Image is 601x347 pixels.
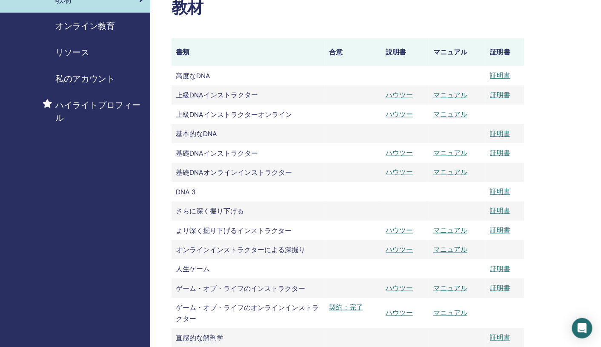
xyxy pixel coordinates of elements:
[176,168,292,177] font: 基礎DNAオンラインインストラクター
[490,71,510,80] a: 証明書
[386,245,413,254] a: ハウツー
[386,91,413,100] a: ハウツー
[433,168,467,176] a: マニュアル
[176,188,195,196] font: DNA 3
[490,226,510,235] a: 証明書
[490,187,510,196] a: 証明書
[176,265,210,273] font: 人生ゲーム
[176,129,217,138] font: 基本的なDNA
[176,110,292,119] font: 上級DNAインストラクターオンライン
[433,48,467,57] font: マニュアル
[386,168,413,176] a: ハウツー
[386,148,413,157] a: ハウツー
[490,148,510,157] a: 証明書
[490,206,510,215] a: 証明書
[433,284,467,293] a: マニュアル
[176,48,189,57] font: 書類
[176,149,258,158] font: 基礎DNAインストラクター
[490,91,510,100] a: 証明書
[386,226,413,235] a: ハウツー
[329,302,377,313] a: 契約：完了
[176,207,244,216] font: さらに深く掘り下げる
[55,100,140,123] font: ハイライトプロフィール
[329,303,363,312] font: 契約：完了
[386,110,413,119] a: ハウツー
[490,333,510,342] a: 証明書
[176,284,305,293] font: ゲーム・オブ・ライフのインストラクター
[490,129,510,138] a: 証明書
[176,226,292,235] font: より深く掘り下げるインストラクター
[55,73,115,84] font: 私のアカウント
[433,308,467,317] a: マニュアル
[490,48,510,57] font: 証明書
[433,226,467,235] a: マニュアル
[433,148,467,157] a: マニュアル
[386,284,413,293] a: ハウツー
[572,318,592,338] div: インターコムメッセンジャーを開く
[176,71,210,80] font: 高度なDNA
[433,245,467,254] a: マニュアル
[176,91,258,100] font: 上級DNAインストラクター
[386,48,406,57] font: 説明書
[176,303,319,323] font: ゲーム・オブ・ライフのオンラインインストラクター
[55,47,89,58] font: リソース
[433,91,467,100] a: マニュアル
[329,48,343,57] font: 合意
[386,308,413,317] a: ハウツー
[176,245,305,254] font: オンラインインストラクターによる深掘り
[55,20,115,31] font: オンライン教育
[490,265,510,273] a: 証明書
[433,110,467,119] a: マニュアル
[176,333,223,342] font: 直感的な解剖学
[490,284,510,293] a: 証明書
